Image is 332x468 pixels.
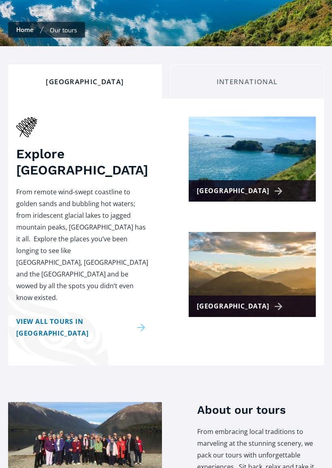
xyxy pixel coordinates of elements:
[197,300,285,312] div: [GEOGRAPHIC_DATA]
[16,26,34,34] a: Home
[16,186,148,304] p: From remote wind-swept coastline to golden sands and bubbling hot waters; from iridescent glacial...
[197,402,324,418] h3: About our tours
[50,26,77,34] div: Our tours
[197,185,285,197] div: [GEOGRAPHIC_DATA]
[15,77,155,86] div: [GEOGRAPHIC_DATA]
[8,22,85,38] nav: breadcrumbs
[177,77,317,86] div: International
[189,232,316,317] a: [GEOGRAPHIC_DATA]
[16,146,148,178] h3: Explore [GEOGRAPHIC_DATA]
[189,117,316,202] a: [GEOGRAPHIC_DATA]
[16,316,148,339] a: View all tours in [GEOGRAPHIC_DATA]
